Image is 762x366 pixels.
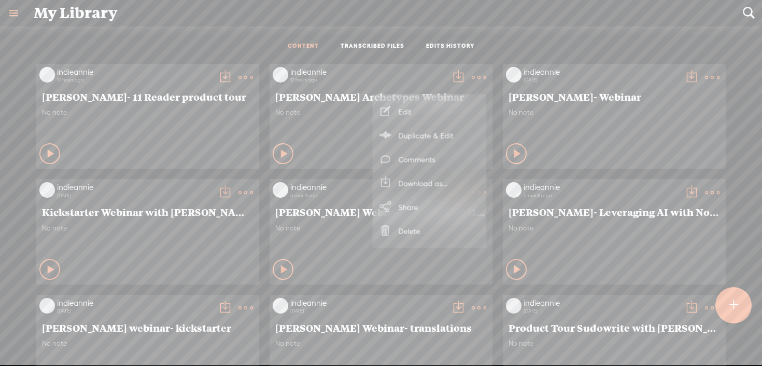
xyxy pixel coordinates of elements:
div: a month ago [290,193,446,199]
img: videoLoading.png [506,182,521,198]
img: videoLoading.png [506,298,521,314]
div: [DATE] [290,308,446,314]
div: indieannie [57,182,213,193]
div: indieannie [290,182,446,193]
span: Kickstarter Webinar with [PERSON_NAME] [42,206,253,218]
a: Delete [378,219,482,243]
img: videoLoading.png [273,298,288,314]
div: indieannie [57,298,213,308]
div: indieannie [290,67,446,77]
div: 17 hours ago [57,77,213,83]
div: [DATE] [524,308,679,314]
a: Download as... [378,171,482,195]
div: [DATE] [524,77,679,83]
img: videoLoading.png [39,67,55,83]
a: Edit [378,100,482,124]
span: [PERSON_NAME] Archetypes Webinar [275,90,487,103]
a: Share [378,195,482,219]
div: [DATE] [57,308,213,314]
img: videoLoading.png [273,182,288,198]
div: 17 hours ago [290,77,446,83]
span: No note [42,108,253,117]
span: [PERSON_NAME] Webinar- translations [275,321,487,334]
div: a month ago [524,193,679,199]
a: CONTENT [288,42,319,51]
a: Comments [378,147,482,171]
div: [DATE] [57,193,213,199]
span: No note [509,108,720,117]
span: No note [275,108,487,117]
span: No note [509,339,720,348]
a: Duplicate & Edit [378,124,482,147]
span: No note [275,339,487,348]
div: indieannie [524,298,679,308]
span: No note [275,224,487,233]
span: No note [42,339,253,348]
img: videoLoading.png [39,182,55,198]
span: [PERSON_NAME]- Webinar [509,90,720,103]
img: videoLoading.png [506,67,521,83]
span: Product Tour Sudowrite with [PERSON_NAME] [509,321,720,334]
div: indieannie [524,67,679,77]
div: indieannie [524,182,679,193]
span: [PERSON_NAME] Webinar- [GEOGRAPHIC_DATA] [275,206,487,218]
img: videoLoading.png [273,67,288,83]
span: No note [42,224,253,233]
a: TRANSCRIBED FILES [341,42,404,51]
div: indieannie [57,67,213,77]
img: videoLoading.png [39,298,55,314]
span: No note [509,224,720,233]
a: EDITS HISTORY [426,42,475,51]
span: [PERSON_NAME]- 11 Reader product tour [42,90,253,103]
div: indieannie [290,298,446,308]
span: [PERSON_NAME]- Leveraging AI with Notion Databases Webinar [509,206,720,218]
span: [PERSON_NAME] webinar- kickstarter [42,321,253,334]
